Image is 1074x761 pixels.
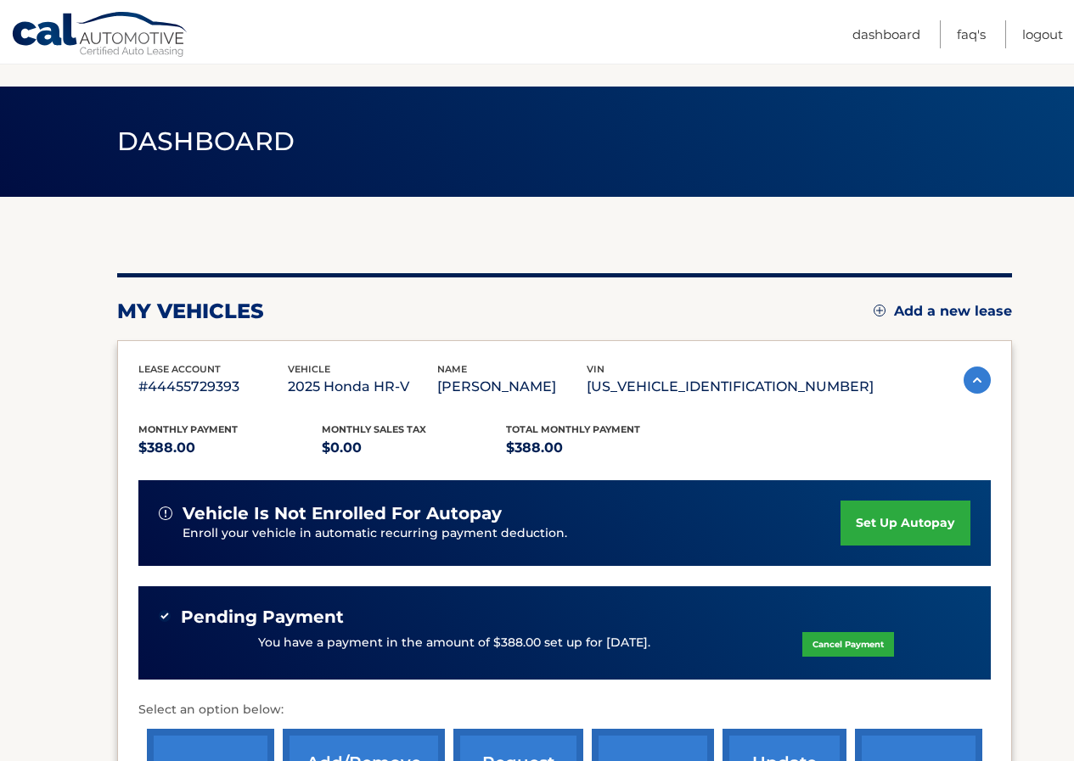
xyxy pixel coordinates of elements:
span: Monthly Payment [138,423,238,435]
p: You have a payment in the amount of $388.00 set up for [DATE]. [258,634,650,652]
span: Pending Payment [181,607,344,628]
p: Enroll your vehicle in automatic recurring payment deduction. [183,524,841,543]
a: Cal Automotive [11,11,189,60]
a: Add a new lease [874,303,1012,320]
img: accordion-active.svg [964,367,991,394]
p: Select an option below: [138,700,991,720]
p: #44455729393 [138,375,288,399]
a: FAQ's [957,20,986,48]
span: vehicle is not enrolled for autopay [183,503,502,524]
a: Logout [1022,20,1063,48]
p: $0.00 [322,436,506,460]
img: alert-white.svg [159,506,172,520]
a: set up autopay [841,501,970,546]
p: 2025 Honda HR-V [288,375,437,399]
p: $388.00 [506,436,690,460]
p: [US_VEHICLE_IDENTIFICATION_NUMBER] [587,375,874,399]
span: vehicle [288,363,330,375]
a: Cancel Payment [802,632,894,657]
img: check-green.svg [159,610,171,622]
p: [PERSON_NAME] [437,375,587,399]
a: Dashboard [852,20,920,48]
span: lease account [138,363,221,375]
p: $388.00 [138,436,323,460]
span: Dashboard [117,126,295,157]
span: vin [587,363,604,375]
h2: my vehicles [117,299,264,324]
img: add.svg [874,305,886,316]
span: Monthly sales Tax [322,423,426,435]
span: name [437,363,467,375]
span: Total Monthly Payment [506,423,640,435]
